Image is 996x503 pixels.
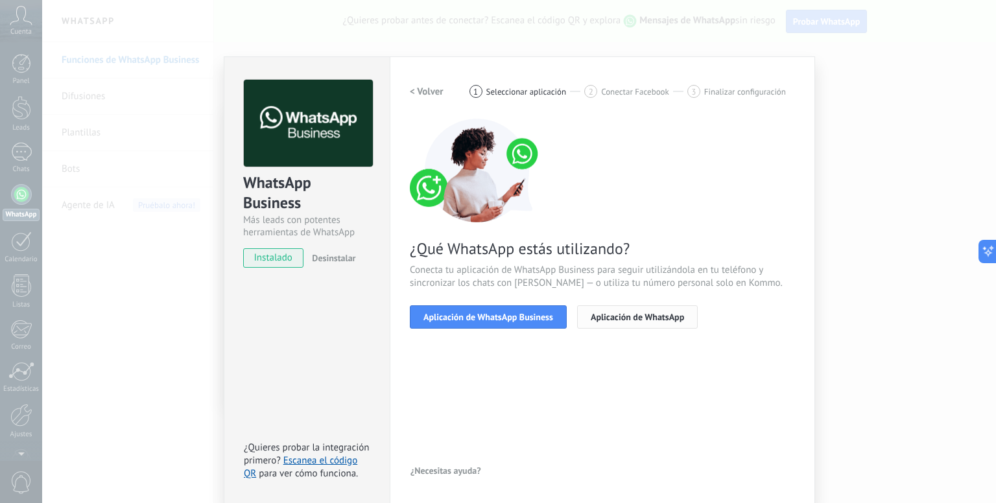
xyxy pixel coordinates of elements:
[410,466,481,475] span: ¿Necesitas ayuda?
[589,86,593,97] span: 2
[601,87,669,97] span: Conectar Facebook
[423,312,553,322] span: Aplicación de WhatsApp Business
[486,87,567,97] span: Seleccionar aplicación
[244,248,303,268] span: instalado
[577,305,698,329] button: Aplicación de WhatsApp
[410,119,546,222] img: connect number
[704,87,786,97] span: Finalizar configuración
[473,86,478,97] span: 1
[244,441,370,467] span: ¿Quieres probar la integración primero?
[243,172,371,214] div: WhatsApp Business
[244,80,373,167] img: logo_main.png
[243,214,371,239] div: Más leads con potentes herramientas de WhatsApp
[259,467,358,480] span: para ver cómo funciona.
[410,264,795,290] span: Conecta tu aplicación de WhatsApp Business para seguir utilizándola en tu teléfono y sincronizar ...
[307,248,355,268] button: Desinstalar
[410,80,444,103] button: < Volver
[410,239,795,259] span: ¿Qué WhatsApp estás utilizando?
[691,86,696,97] span: 3
[312,252,355,264] span: Desinstalar
[410,305,567,329] button: Aplicación de WhatsApp Business
[591,312,684,322] span: Aplicación de WhatsApp
[244,454,357,480] a: Escanea el código QR
[410,86,444,98] h2: < Volver
[410,461,482,480] button: ¿Necesitas ayuda?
